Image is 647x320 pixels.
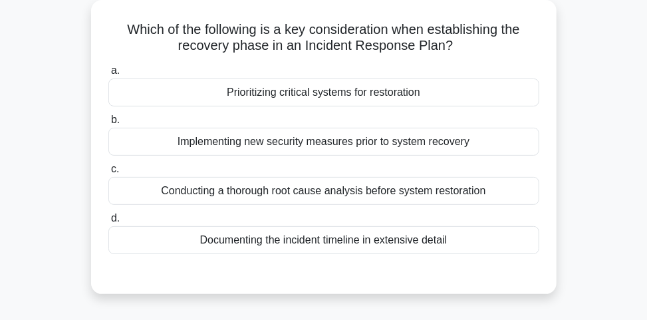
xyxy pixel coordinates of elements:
div: Documenting the incident timeline in extensive detail [108,226,539,254]
span: c. [111,163,119,174]
div: Conducting a thorough root cause analysis before system restoration [108,177,539,205]
span: d. [111,212,120,224]
span: b. [111,114,120,125]
h5: Which of the following is a key consideration when establishing the recovery phase in an Incident... [107,21,541,55]
div: Prioritizing critical systems for restoration [108,79,539,106]
div: Implementing new security measures prior to system recovery [108,128,539,156]
span: a. [111,65,120,76]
